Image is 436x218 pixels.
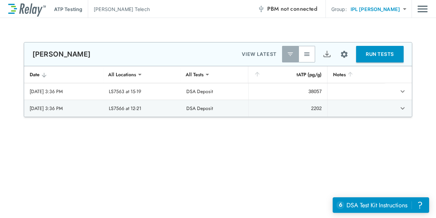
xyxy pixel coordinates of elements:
p: [PERSON_NAME] [32,50,91,58]
button: expand row [397,102,408,114]
button: Site setup [335,45,353,63]
div: tATP (pg/g) [254,70,322,79]
img: Settings Icon [340,50,349,59]
div: 2202 [254,105,322,112]
img: Offline Icon [258,6,264,12]
button: RUN TESTS [356,46,404,62]
span: not connected [281,5,317,13]
button: PBM not connected [255,2,320,16]
td: DSA Deposit [181,100,248,117]
td: LS7563 at 15-19 [103,83,181,100]
img: View All [303,51,310,58]
div: All Tests [181,68,208,81]
button: Export [319,46,335,62]
td: LS7566 at 12-21 [103,100,181,117]
div: [DATE] 3:36 PM [30,88,98,95]
td: DSA Deposit [181,83,248,100]
p: [PERSON_NAME] Telech [94,6,150,13]
iframe: Resource center [333,197,429,213]
p: VIEW LATEST [242,50,277,58]
table: sticky table [24,66,412,117]
p: Group: [331,6,347,13]
img: Export Icon [323,50,331,59]
button: expand row [397,86,408,97]
p: ATP Testing [54,6,82,13]
div: Notes [333,70,379,79]
th: Date [24,66,103,83]
img: LuminUltra Relay [8,2,46,17]
div: 38057 [254,88,322,95]
button: Main menu [417,2,428,16]
div: All Locations [103,68,141,81]
div: [DATE] 3:36 PM [30,105,98,112]
img: Drawer Icon [417,2,428,16]
img: Latest [287,51,294,58]
span: PBM [267,4,317,14]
